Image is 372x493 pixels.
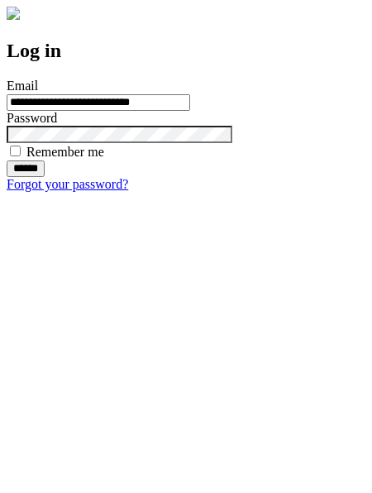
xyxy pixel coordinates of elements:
a: Forgot your password? [7,177,128,191]
img: logo-4e3dc11c47720685a147b03b5a06dd966a58ff35d612b21f08c02c0306f2b779.png [7,7,20,20]
label: Email [7,79,38,93]
h2: Log in [7,40,365,62]
label: Password [7,111,57,125]
label: Remember me [26,145,104,159]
